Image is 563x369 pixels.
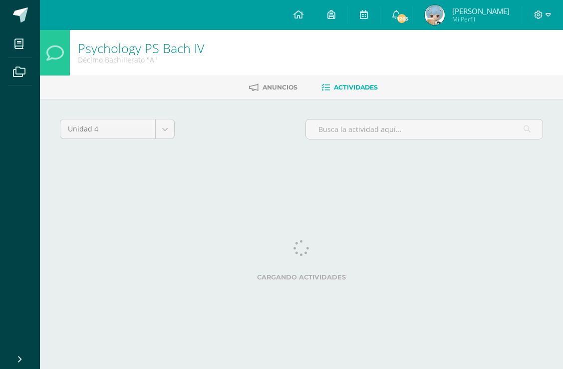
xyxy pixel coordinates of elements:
a: Psychology PS Bach IV [78,39,205,56]
input: Busca la actividad aquí... [306,119,543,139]
a: Unidad 4 [60,119,174,138]
label: Cargando actividades [60,273,543,281]
span: Mi Perfil [452,15,510,23]
span: [PERSON_NAME] [452,6,510,16]
span: Anuncios [263,83,297,91]
span: Actividades [334,83,378,91]
span: 1265 [396,13,407,24]
span: Unidad 4 [68,119,148,138]
div: Décimo Bachillerato 'A' [78,55,205,64]
a: Actividades [321,79,378,95]
h1: Psychology PS Bach IV [78,41,205,55]
a: Anuncios [249,79,297,95]
img: e1b375e1be8778876a95c630fcd813a3.png [425,5,445,25]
